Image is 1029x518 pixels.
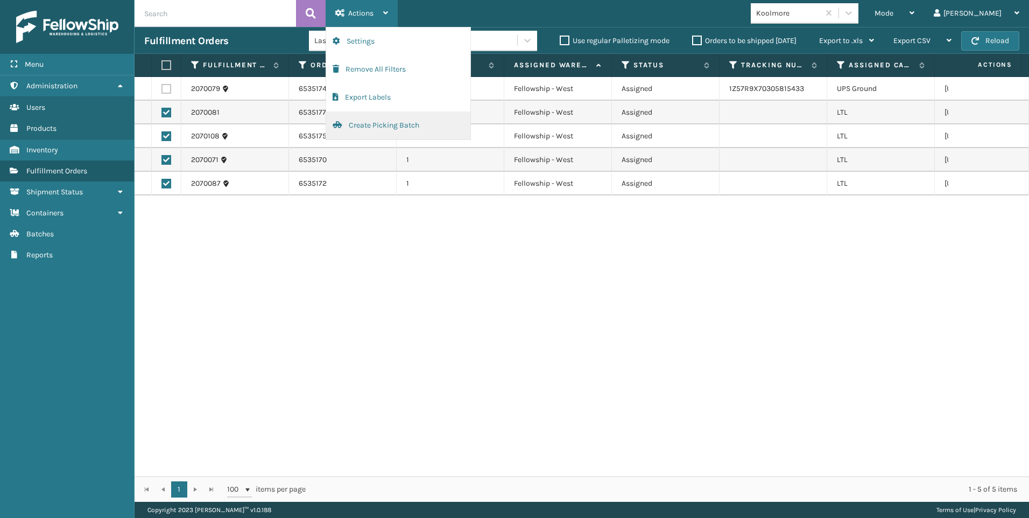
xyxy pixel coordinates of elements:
div: Last 90 Days [314,35,398,46]
td: UPS Ground [827,77,935,101]
label: Status [633,60,699,70]
a: 2070071 [191,155,219,165]
a: Terms of Use [936,506,974,514]
div: | [936,502,1016,518]
td: Fellowship - West [504,101,612,124]
h3: Fulfillment Orders [144,34,228,47]
a: 2070079 [191,83,220,94]
a: 1Z57R9X70305815433 [729,84,804,93]
span: Users [26,103,45,112]
a: 2070108 [191,131,220,142]
td: 6535172 [289,172,397,195]
td: Assigned [612,124,720,148]
td: Assigned [612,148,720,172]
img: logo [16,11,118,43]
span: Administration [26,81,77,90]
td: 6535170 [289,148,397,172]
td: Assigned [612,101,720,124]
td: Fellowship - West [504,172,612,195]
td: Fellowship - West [504,124,612,148]
span: Actions [348,9,373,18]
button: Export Labels [326,83,470,111]
a: 2070087 [191,178,221,189]
td: 6535174 [289,77,397,101]
div: 1 - 5 of 5 items [321,484,1017,495]
span: Reports [26,250,53,260]
span: Export CSV [893,36,931,45]
label: Fulfillment Order Id [203,60,268,70]
td: 6535177 [289,101,397,124]
span: Menu [25,60,44,69]
div: Koolmore [756,8,820,19]
td: LTL [827,172,935,195]
button: Settings [326,27,470,55]
a: 2070081 [191,107,220,118]
td: LTL [827,101,935,124]
td: LTL [827,148,935,172]
td: LTL [827,124,935,148]
label: Orders to be shipped [DATE] [692,36,797,45]
td: 1 [397,172,504,195]
button: Remove All Filters [326,55,470,83]
span: Batches [26,229,54,239]
span: 100 [227,484,243,495]
label: Tracking Number [741,60,806,70]
p: Copyright 2023 [PERSON_NAME]™ v 1.0.188 [147,502,271,518]
span: Export to .xls [819,36,863,45]
span: Products [26,124,57,133]
span: Actions [944,56,1019,74]
label: Use regular Palletizing mode [560,36,669,45]
button: Create Picking Batch [326,111,470,139]
button: Reload [961,31,1019,51]
label: Assigned Warehouse [514,60,591,70]
a: 1 [171,481,187,498]
td: 6535175 [289,124,397,148]
label: Assigned Carrier Service [849,60,914,70]
td: 1 [397,148,504,172]
a: Privacy Policy [975,506,1016,514]
span: items per page [227,481,306,498]
td: Assigned [612,77,720,101]
span: Shipment Status [26,187,83,197]
span: Fulfillment Orders [26,166,87,176]
span: Mode [875,9,893,18]
label: Order Number [311,60,376,70]
td: Fellowship - West [504,148,612,172]
span: Containers [26,208,64,218]
span: Inventory [26,145,58,155]
td: Fellowship - West [504,77,612,101]
td: Assigned [612,172,720,195]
